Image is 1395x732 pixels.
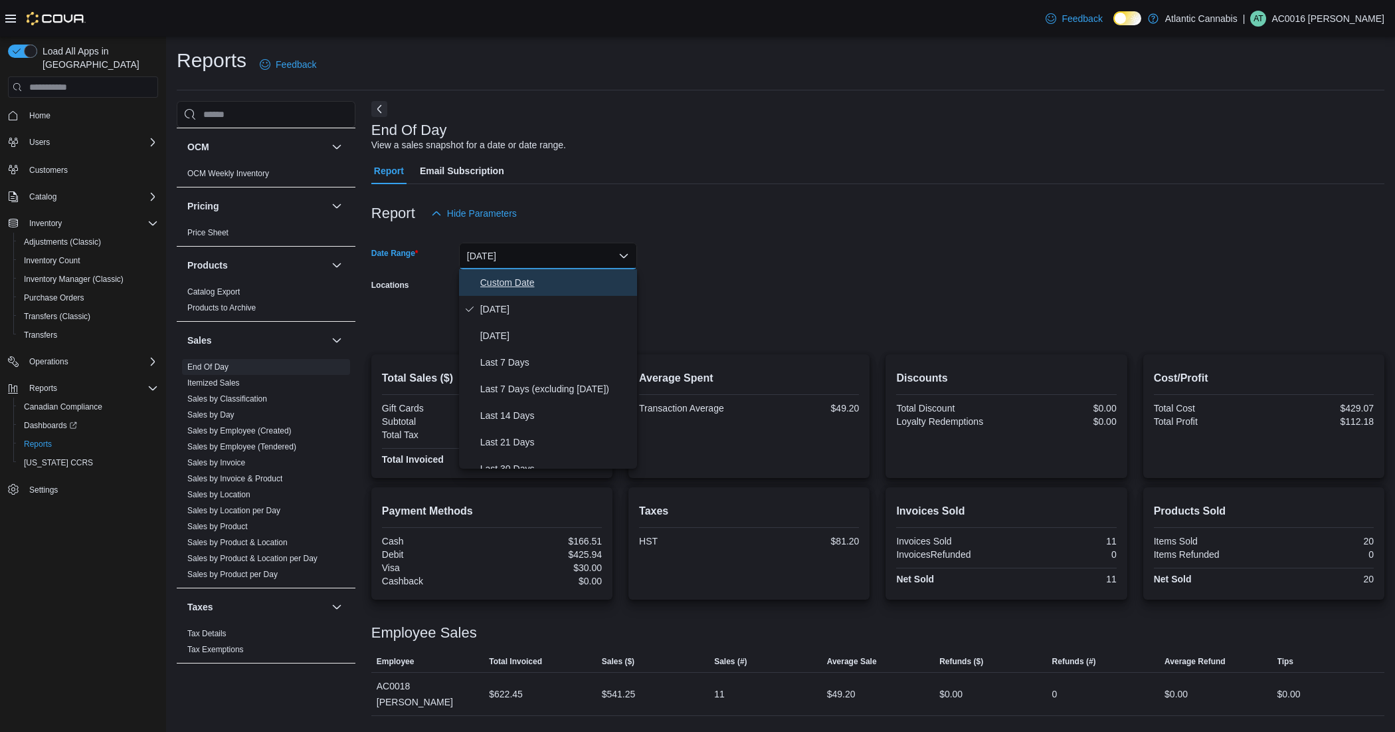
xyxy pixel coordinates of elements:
[896,549,1004,560] div: InvoicesRefunded
[187,334,326,347] button: Sales
[896,536,1004,547] div: Invoices Sold
[1154,549,1261,560] div: Items Refunded
[24,380,62,396] button: Reports
[480,461,632,477] span: Last 30 Days
[489,656,542,667] span: Total Invoiced
[1009,403,1117,414] div: $0.00
[29,165,68,176] span: Customers
[187,473,282,484] span: Sales by Invoice & Product
[3,160,163,179] button: Customers
[19,271,158,287] span: Inventory Manager (Classic)
[1254,11,1263,27] span: AT
[24,354,74,370] button: Operations
[714,686,725,702] div: 11
[329,257,345,273] button: Products
[1009,536,1117,547] div: 11
[177,359,355,588] div: Sales
[187,168,269,179] span: OCM Weekly Inventory
[1164,656,1226,667] span: Average Refund
[187,410,234,420] span: Sales by Day
[374,158,404,184] span: Report
[382,429,490,440] div: Total Tax
[187,362,229,372] span: End Of Day
[494,576,602,586] div: $0.00
[19,308,158,324] span: Transfers (Classic)
[187,489,250,500] span: Sales by Location
[371,205,415,221] h3: Report
[24,189,158,205] span: Catalog
[187,474,282,483] a: Sales by Invoice & Product
[1266,416,1374,427] div: $112.18
[187,645,244,654] a: Tax Exemptions
[1271,11,1384,27] p: AC0016 [PERSON_NAME]
[37,45,158,71] span: Load All Apps in [GEOGRAPHIC_DATA]
[187,303,256,313] span: Products to Archive
[1009,549,1117,560] div: 0
[24,107,158,124] span: Home
[13,453,163,472] button: [US_STATE] CCRS
[1154,503,1374,519] h2: Products Sold
[13,251,163,270] button: Inventory Count
[24,311,90,322] span: Transfers (Classic)
[29,218,62,229] span: Inventory
[177,47,246,74] h1: Reports
[382,403,490,414] div: Gift Cards
[3,480,163,499] button: Settings
[329,332,345,348] button: Sales
[447,207,517,220] span: Hide Parameters
[494,562,602,573] div: $30.00
[602,686,636,702] div: $541.25
[639,503,859,519] h2: Taxes
[13,326,163,344] button: Transfers
[187,378,240,388] a: Itemized Sales
[426,200,522,227] button: Hide Parameters
[382,503,602,519] h2: Payment Methods
[1165,11,1238,27] p: Atlantic Cannabis
[187,600,213,614] h3: Taxes
[24,237,101,247] span: Adjustments (Classic)
[29,356,68,367] span: Operations
[1052,656,1096,667] span: Refunds (#)
[3,133,163,152] button: Users
[1113,11,1141,25] input: Dark Mode
[19,455,98,471] a: [US_STATE] CCRS
[639,370,859,386] h2: Average Spent
[187,426,292,436] span: Sales by Employee (Created)
[24,134,55,150] button: Users
[187,362,229,372] a: End Of Day
[1154,536,1261,547] div: Items Sold
[19,290,90,306] a: Purchase Orders
[24,162,73,178] a: Customers
[254,51,322,78] a: Feedback
[27,12,86,25] img: Cova
[187,287,240,297] a: Catalog Export
[187,140,326,154] button: OCM
[187,287,240,297] span: Catalog Export
[19,418,158,433] span: Dashboards
[480,301,632,317] span: [DATE]
[29,191,56,202] span: Catalog
[19,327,62,343] a: Transfers
[371,673,484,715] div: AC0018 [PERSON_NAME]
[187,600,326,614] button: Taxes
[1062,12,1102,25] span: Feedback
[24,481,158,498] span: Settings
[24,439,52,449] span: Reports
[187,537,288,548] span: Sales by Product & Location
[896,416,1004,427] div: Loyalty Redemptions
[13,416,163,435] a: Dashboards
[13,435,163,453] button: Reports
[480,275,632,291] span: Custom Date
[1154,416,1261,427] div: Total Profit
[371,625,477,641] h3: Employee Sales
[13,289,163,307] button: Purchase Orders
[1277,686,1301,702] div: $0.00
[896,370,1116,386] h2: Discounts
[19,234,158,250] span: Adjustments (Classic)
[371,122,447,138] h3: End Of Day
[382,562,490,573] div: Visa
[24,457,93,468] span: [US_STATE] CCRS
[480,408,632,424] span: Last 14 Days
[19,290,158,306] span: Purchase Orders
[459,243,637,269] button: [DATE]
